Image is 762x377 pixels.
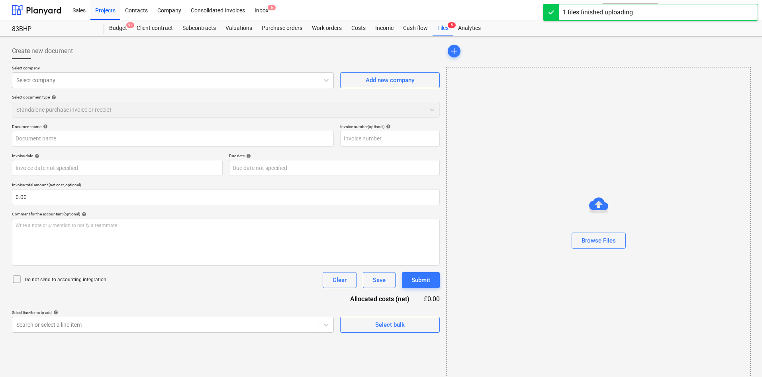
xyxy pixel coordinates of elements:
[221,20,257,36] a: Valuations
[722,339,762,377] iframe: Chat Widget
[433,20,453,36] a: Files5
[402,272,440,288] button: Submit
[340,72,440,88] button: Add new company
[41,124,48,129] span: help
[411,275,430,285] div: Submit
[268,5,276,10] span: 6
[12,95,440,100] div: Select document type
[257,20,307,36] a: Purchase orders
[340,131,440,147] input: Invoice number
[12,211,440,217] div: Comment for the accountant (optional)
[582,235,616,246] div: Browse Files
[422,294,440,304] div: £0.00
[453,20,486,36] a: Analytics
[375,320,405,330] div: Select bulk
[12,124,334,129] div: Document name
[373,275,386,285] div: Save
[562,8,633,17] div: 1 files finished uploading
[104,20,132,36] a: Budget9+
[50,95,56,100] span: help
[449,46,459,56] span: add
[433,20,453,36] div: Files
[12,46,73,56] span: Create new document
[12,131,334,147] input: Document name
[25,276,106,283] p: Do not send to accounting integration
[245,154,251,158] span: help
[33,154,39,158] span: help
[126,22,134,28] span: 9+
[366,75,414,85] div: Add new company
[80,212,86,217] span: help
[384,124,391,129] span: help
[336,294,422,304] div: Allocated costs (net)
[370,20,398,36] a: Income
[12,182,440,189] p: Invoice total amount (net cost, optional)
[104,20,132,36] div: Budget
[12,310,334,315] div: Select line-items to add
[229,153,440,158] div: Due date
[12,25,95,34] div: 83BHP
[340,317,440,333] button: Select bulk
[340,124,440,129] div: Invoice number (optional)
[229,160,440,176] input: Due date not specified
[363,272,396,288] button: Save
[398,20,433,36] a: Cash flow
[323,272,357,288] button: Clear
[132,20,178,36] a: Client contract
[307,20,347,36] a: Work orders
[178,20,221,36] a: Subcontracts
[12,153,223,158] div: Invoice date
[12,189,440,205] input: Invoice total amount (net cost, optional)
[347,20,370,36] a: Costs
[52,310,58,315] span: help
[12,160,223,176] input: Invoice date not specified
[572,233,626,249] button: Browse Files
[12,65,334,72] p: Select company
[333,275,347,285] div: Clear
[448,22,456,28] span: 5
